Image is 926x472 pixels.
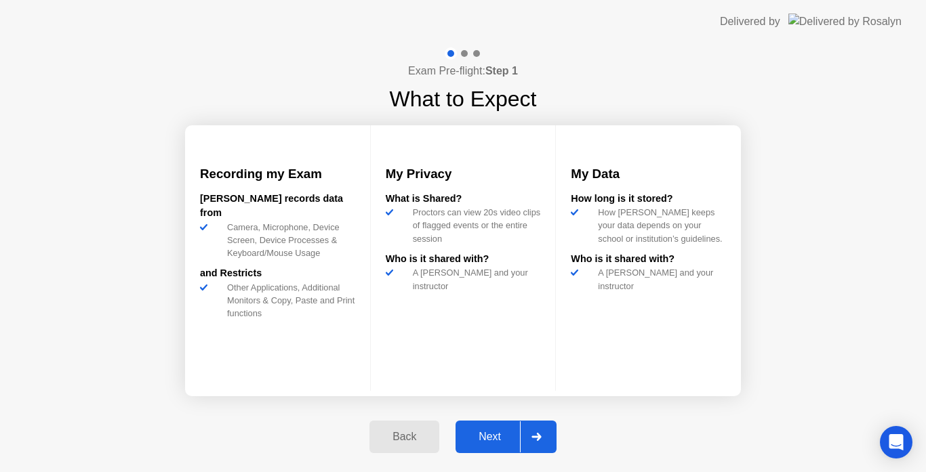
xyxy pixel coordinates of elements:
[200,192,355,221] div: [PERSON_NAME] records data from
[390,83,537,115] h1: What to Expect
[200,266,355,281] div: and Restricts
[408,63,518,79] h4: Exam Pre-flight:
[386,165,541,184] h3: My Privacy
[788,14,902,29] img: Delivered by Rosalyn
[374,431,435,443] div: Back
[571,165,726,184] h3: My Data
[386,252,541,267] div: Who is it shared with?
[369,421,439,453] button: Back
[592,266,726,292] div: A [PERSON_NAME] and your instructor
[407,266,541,292] div: A [PERSON_NAME] and your instructor
[880,426,912,458] div: Open Intercom Messenger
[386,192,541,207] div: What is Shared?
[571,252,726,267] div: Who is it shared with?
[460,431,520,443] div: Next
[456,421,557,453] button: Next
[222,221,355,260] div: Camera, Microphone, Device Screen, Device Processes & Keyboard/Mouse Usage
[592,206,726,245] div: How [PERSON_NAME] keeps your data depends on your school or institution’s guidelines.
[720,14,780,30] div: Delivered by
[407,206,541,245] div: Proctors can view 20s video clips of flagged events or the entire session
[200,165,355,184] h3: Recording my Exam
[222,281,355,320] div: Other Applications, Additional Monitors & Copy, Paste and Print functions
[571,192,726,207] div: How long is it stored?
[485,65,518,77] b: Step 1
